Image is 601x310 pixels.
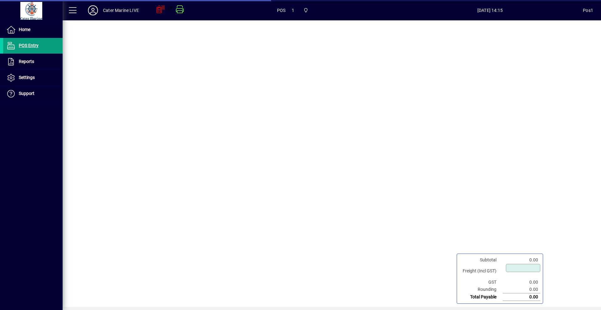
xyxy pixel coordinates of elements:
a: Reports [3,54,63,70]
div: Pos1 [583,5,593,15]
span: [DATE] 14:15 [397,5,583,15]
td: 0.00 [503,256,540,264]
td: Total Payable [460,293,503,301]
span: Reports [19,59,34,64]
span: POS Entry [19,43,39,48]
td: GST [460,279,503,286]
td: Rounding [460,286,503,293]
td: 0.00 [503,293,540,301]
span: POS [277,5,286,15]
a: Home [3,22,63,38]
a: Support [3,86,63,102]
div: Cater Marine LIVE [103,5,139,15]
td: 0.00 [503,279,540,286]
span: Support [19,91,34,96]
td: Subtotal [460,256,503,264]
button: Profile [83,5,103,16]
span: Settings [19,75,35,80]
td: 0.00 [503,286,540,293]
td: Freight (Incl GST) [460,264,503,279]
span: 1 [292,5,294,15]
a: Settings [3,70,63,86]
span: Home [19,27,30,32]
